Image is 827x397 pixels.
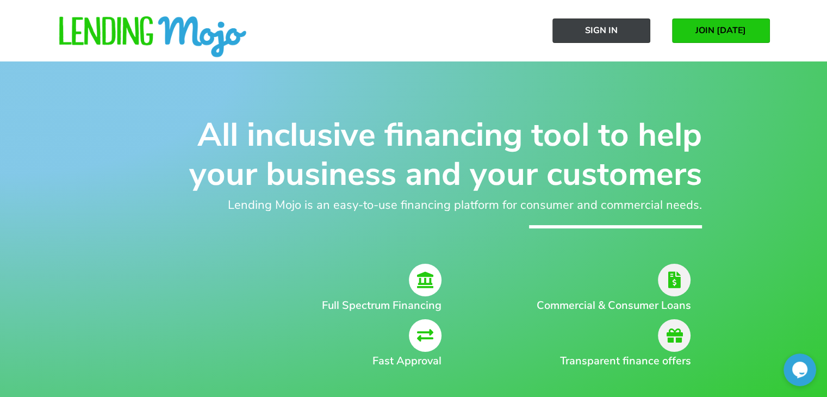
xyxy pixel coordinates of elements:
a: Sign In [552,18,650,43]
h2: Commercial & Consumer Loans [518,297,691,314]
h2: Fast Approval [175,353,442,369]
h2: Full Spectrum Financing [175,297,442,314]
img: lm-horizontal-logo [58,16,248,59]
h1: All inclusive financing tool to help your business and your customers [126,115,702,194]
iframe: chat widget [784,353,816,386]
a: JOIN [DATE] [672,18,770,43]
span: JOIN [DATE] [695,26,746,35]
span: Sign In [585,26,618,35]
h2: Lending Mojo is an easy-to-use financing platform for consumer and commercial needs. [126,196,702,214]
h2: Transparent finance offers [518,353,691,369]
